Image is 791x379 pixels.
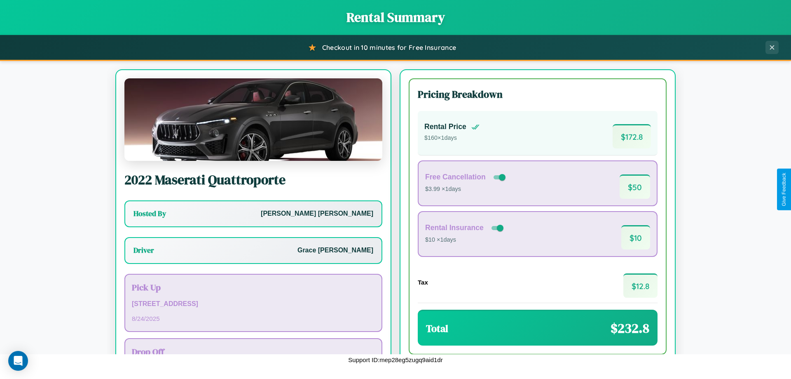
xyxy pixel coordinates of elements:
p: [PERSON_NAME] [PERSON_NAME] [261,208,373,220]
span: $ 12.8 [623,273,658,298]
h4: Free Cancellation [425,173,486,181]
h4: Tax [418,279,428,286]
p: $3.99 × 1 days [425,184,507,195]
span: $ 232.8 [611,319,649,337]
h3: Driver [133,245,154,255]
h4: Rental Price [424,122,466,131]
img: Maserati Quattroporte [124,78,382,161]
h3: Pricing Breakdown [418,87,658,101]
h3: Drop Off [132,346,375,358]
span: $ 172.8 [613,124,651,148]
p: Grace [PERSON_NAME] [297,245,373,257]
h4: Rental Insurance [425,224,484,232]
h1: Rental Summary [8,8,783,26]
p: $10 × 1 days [425,235,505,245]
div: Open Intercom Messenger [8,351,28,371]
span: $ 10 [621,225,650,250]
p: $ 160 × 1 days [424,133,480,144]
div: Give Feedback [781,173,787,206]
h2: 2022 Maserati Quattroporte [124,171,382,189]
h3: Pick Up [132,281,375,293]
span: $ 50 [620,174,650,199]
span: Checkout in 10 minutes for Free Insurance [322,43,456,52]
h3: Total [426,322,448,335]
p: [STREET_ADDRESS] [132,298,375,310]
h3: Hosted By [133,209,166,219]
p: Support ID: mep28eg5zugq9aid1dr [348,354,442,365]
p: 8 / 24 / 2025 [132,313,375,324]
